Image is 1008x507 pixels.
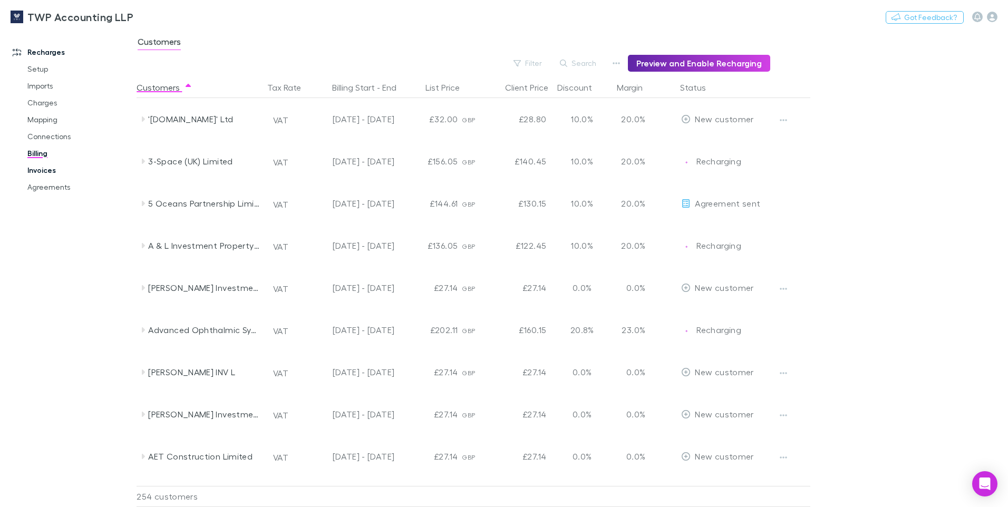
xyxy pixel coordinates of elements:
div: [PERSON_NAME] Investments Portfolio Limited [148,393,260,435]
div: 10.0% [550,140,614,182]
p: 0.0% [618,450,645,463]
span: New customer [695,409,753,419]
button: Discount [557,77,605,98]
span: GBP [462,200,475,208]
div: 254 customers [137,486,263,507]
button: Status [680,77,719,98]
div: [PERSON_NAME] Investments Limited [148,267,260,309]
span: GBP [462,411,475,419]
button: VAT [268,238,293,255]
p: 0.0% [618,281,645,294]
button: VAT [268,154,293,171]
span: New customer [695,367,753,377]
div: 0.0% [550,435,614,477]
button: VAT [268,365,293,382]
span: Recharging [696,156,741,166]
button: VAT [268,280,293,297]
button: Billing Start - End [332,77,409,98]
div: £27.14 [399,351,462,393]
div: [DATE] - [DATE] [308,435,394,477]
div: £130.15 [487,182,550,225]
div: Advanced Ophthalmic Systems LtdVAT[DATE] - [DATE]£202.11GBP£160.1520.8%23.0%EditRechargingRecharging [137,309,816,351]
div: 0.0% [550,351,614,393]
button: VAT [268,449,293,466]
button: Margin [617,77,655,98]
p: 20.0% [618,239,645,252]
p: 23.0% [618,324,645,336]
div: [PERSON_NAME] Investments Portfolio LimitedVAT[DATE] - [DATE]£27.14GBP£27.140.0%0.0%EditNew customer [137,393,816,435]
span: New customer [695,114,753,124]
div: 3-Space (UK) Limited [148,140,260,182]
div: A & L Investment Property LimitedVAT[DATE] - [DATE]£136.05GBP£122.4510.0%20.0%EditRechargingRecha... [137,225,816,267]
div: [DATE] - [DATE] [308,140,394,182]
p: 0.0% [618,366,645,378]
button: Customers [137,77,192,98]
div: 5 Oceans Partnership Limited [148,182,260,225]
button: VAT [268,196,293,213]
img: Recharging [681,326,692,336]
a: Charges [17,94,142,111]
p: 20.0% [618,155,645,168]
div: £32.00 [399,98,462,140]
span: GBP [462,285,475,292]
div: £27.14 [487,351,550,393]
button: VAT [268,323,293,339]
button: Filter [508,57,548,70]
span: Recharging [696,240,741,250]
img: Recharging [681,241,692,252]
div: £160.15 [487,309,550,351]
div: £27.14 [487,435,550,477]
div: £136.05 [399,225,462,267]
img: Recharging [681,157,692,168]
span: Customers [138,36,181,50]
a: Mapping [17,111,142,128]
div: [PERSON_NAME] INV LVAT[DATE] - [DATE]£27.14GBP£27.140.0%0.0%EditNew customer [137,351,816,393]
div: 3-Space (UK) LimitedVAT[DATE] - [DATE]£156.05GBP£140.4510.0%20.0%EditRechargingRecharging [137,140,816,182]
div: [PERSON_NAME] INV L [148,351,260,393]
div: £27.14 [487,267,550,309]
div: 10.0% [550,98,614,140]
img: TWP Accounting LLP's Logo [11,11,23,23]
button: VAT [268,112,293,129]
a: Connections [17,128,142,145]
div: Open Intercom Messenger [972,471,997,496]
div: £27.14 [399,267,462,309]
span: GBP [462,327,475,335]
p: 20.0% [618,113,645,125]
div: [DATE] - [DATE] [308,98,394,140]
div: 0.0% [550,267,614,309]
a: TWP Accounting LLP [4,4,140,30]
div: 0.0% [550,393,614,435]
div: [DATE] - [DATE] [308,351,394,393]
div: [DATE] - [DATE] [308,393,394,435]
a: Invoices [17,162,142,179]
div: £140.45 [487,140,550,182]
div: 20.8% [550,309,614,351]
p: 0.0% [618,408,645,421]
button: List Price [425,77,472,98]
div: £27.14 [399,435,462,477]
div: [DATE] - [DATE] [308,225,394,267]
div: 5 Oceans Partnership LimitedVAT[DATE] - [DATE]£144.61GBP£130.1510.0%20.0%EditAgreement sent [137,182,816,225]
div: 10.0% [550,182,614,225]
a: Billing [17,145,142,162]
div: £156.05 [399,140,462,182]
div: £28.80 [487,98,550,140]
div: [DATE] - [DATE] [308,267,394,309]
div: [DATE] - [DATE] [308,309,394,351]
div: AET Construction Limited [148,435,260,477]
span: Recharging [696,325,741,335]
button: Preview and Enable Recharging [628,55,770,72]
div: [DATE] - [DATE] [308,182,394,225]
div: £202.11 [399,309,462,351]
a: Setup [17,61,142,77]
button: Search [555,57,603,70]
button: Client Price [505,77,561,98]
div: Advanced Ophthalmic Systems Ltd [148,309,260,351]
a: Agreements [17,179,142,196]
span: GBP [462,116,475,124]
